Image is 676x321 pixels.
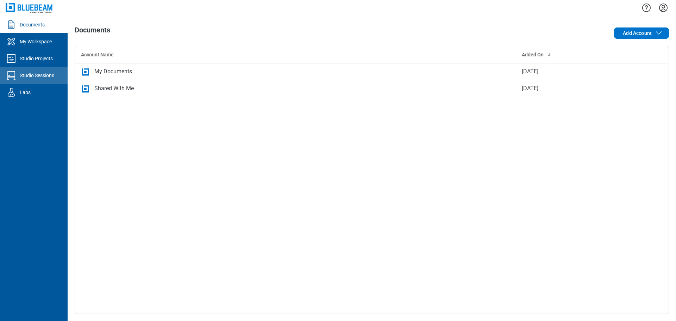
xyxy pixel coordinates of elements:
[6,3,54,13] img: Bluebeam, Inc.
[6,70,17,81] svg: Studio Sessions
[20,55,53,62] div: Studio Projects
[6,53,17,64] svg: Studio Projects
[6,19,17,30] svg: Documents
[623,30,652,37] span: Add Account
[20,89,31,96] div: Labs
[516,63,635,80] td: [DATE]
[6,87,17,98] svg: Labs
[20,38,52,45] div: My Workspace
[94,84,134,93] div: Shared With Me
[6,36,17,47] svg: My Workspace
[658,2,669,14] button: Settings
[522,51,629,58] div: Added On
[75,46,669,97] table: bb-data-table
[20,72,54,79] div: Studio Sessions
[614,27,669,39] button: Add Account
[75,26,110,37] h1: Documents
[516,80,635,97] td: [DATE]
[20,21,45,28] div: Documents
[94,67,132,76] div: My Documents
[81,51,511,58] div: Account Name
